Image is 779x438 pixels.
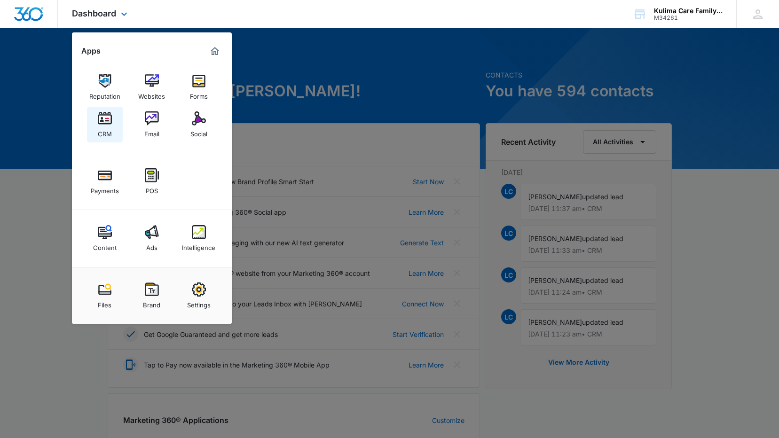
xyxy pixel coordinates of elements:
[98,297,111,309] div: Files
[207,44,222,59] a: Marketing 360® Dashboard
[87,164,123,199] a: Payments
[146,239,157,251] div: Ads
[182,239,215,251] div: Intelligence
[134,107,170,142] a: Email
[190,88,208,100] div: Forms
[144,125,159,138] div: Email
[146,182,158,195] div: POS
[134,164,170,199] a: POS
[143,297,160,309] div: Brand
[87,220,123,256] a: Content
[654,7,723,15] div: account name
[72,8,116,18] span: Dashboard
[190,125,207,138] div: Social
[181,220,217,256] a: Intelligence
[91,182,119,195] div: Payments
[93,239,117,251] div: Content
[134,278,170,313] a: Brand
[187,297,211,309] div: Settings
[134,220,170,256] a: Ads
[134,69,170,105] a: Websites
[181,107,217,142] a: Social
[87,278,123,313] a: Files
[181,278,217,313] a: Settings
[87,69,123,105] a: Reputation
[87,107,123,142] a: CRM
[181,69,217,105] a: Forms
[138,88,165,100] div: Websites
[89,88,120,100] div: Reputation
[654,15,723,21] div: account id
[81,47,101,55] h2: Apps
[98,125,112,138] div: CRM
